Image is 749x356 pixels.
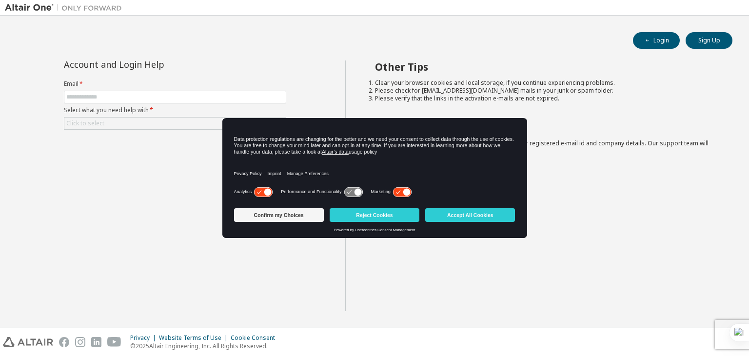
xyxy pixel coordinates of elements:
li: Clear your browser cookies and local storage, if you continue experiencing problems. [375,79,715,87]
label: Select what you need help with [64,106,286,114]
button: Sign Up [686,32,732,49]
p: © 2025 Altair Engineering, Inc. All Rights Reserved. [130,342,281,350]
img: instagram.svg [75,337,85,347]
div: Website Terms of Use [159,334,231,342]
label: Email [64,80,286,88]
button: Login [633,32,680,49]
div: Click to select [66,119,104,127]
li: Please verify that the links in the activation e-mails are not expired. [375,95,715,102]
img: youtube.svg [107,337,121,347]
div: Account and Login Help [64,60,242,68]
h2: Other Tips [375,60,715,73]
h2: Not sure how to login? [375,121,715,134]
div: Click to select [64,118,286,129]
div: Cookie Consent [231,334,281,342]
img: altair_logo.svg [3,337,53,347]
img: linkedin.svg [91,337,101,347]
img: facebook.svg [59,337,69,347]
img: Altair One [5,3,127,13]
span: with a brief description of the problem, your registered e-mail id and company details. Our suppo... [375,139,709,155]
li: Please check for [EMAIL_ADDRESS][DOMAIN_NAME] mails in your junk or spam folder. [375,87,715,95]
div: Privacy [130,334,159,342]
